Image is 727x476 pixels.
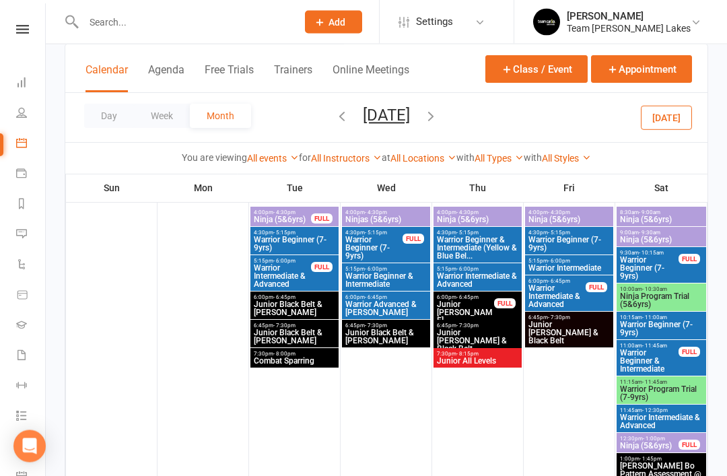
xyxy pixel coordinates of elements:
span: 8:30am [619,210,703,216]
button: Class / Event [485,55,588,83]
strong: You are viewing [182,152,247,163]
span: - 11:45am [642,343,667,349]
span: Junior Black Belt & [PERSON_NAME] [253,329,336,345]
span: 1:00pm [619,456,703,463]
span: 6:45pm [528,315,611,321]
span: 4:00pm [253,210,312,216]
span: 6:45pm [253,323,336,329]
span: - 5:15pm [273,230,296,236]
span: Combat Sparring [253,358,336,366]
img: thumb_image1603260965.png [533,9,560,36]
div: FULL [679,347,700,358]
a: Payments [16,160,46,190]
div: FULL [494,299,516,309]
span: - 10:30am [642,287,667,293]
span: Warrior Intermediate & Advanced [253,265,312,289]
span: Ninja (5&6yrs) [619,236,703,244]
span: 7:30pm [436,351,519,358]
span: - 8:00pm [273,351,296,358]
a: All events [247,153,299,164]
span: 4:30pm [436,230,519,236]
span: 6:00pm [528,279,586,285]
span: 6:45pm [345,323,427,329]
span: Junior [PERSON_NAME] [436,301,495,325]
span: - 4:30pm [273,210,296,216]
button: Free Trials [205,63,254,92]
span: 12:30pm [619,436,679,442]
span: 4:00pm [436,210,519,216]
span: 4:00pm [528,210,611,216]
button: Add [305,11,362,34]
span: 11:15am [619,380,703,386]
a: Product Sales [16,281,46,311]
span: Warrior Beginner & Intermediate (Yellow & Blue Bel... [436,236,519,261]
strong: with [456,152,475,163]
span: Ninja (5&6yrs) [253,216,312,224]
span: - 6:45pm [365,295,387,301]
span: - 6:00pm [548,259,570,265]
span: Warrior Program Trial (7-9yrs) [619,386,703,402]
span: Warrior Intermediate & Advanced [619,414,703,430]
span: Ninjas (5&6yrs) [345,216,427,224]
span: - 6:45pm [456,295,479,301]
span: 10:00am [619,287,703,293]
div: FULL [679,254,700,265]
span: 4:00pm [345,210,427,216]
button: Day [84,104,134,128]
th: Thu [432,174,524,202]
th: Sat [615,174,707,202]
div: [PERSON_NAME] [567,10,691,22]
span: Warrior Advanced & [PERSON_NAME] [345,301,427,317]
span: Warrior Intermediate & Advanced [528,285,586,309]
span: 4:30pm [528,230,611,236]
span: Ninja (5&6yrs) [619,216,703,224]
div: FULL [311,214,333,224]
span: - 5:15pm [456,230,479,236]
span: Warrior Beginner (7-9yrs) [528,236,611,252]
a: Reports [16,190,46,220]
span: Junior Black Belt & [PERSON_NAME] [345,329,427,345]
span: 4:30pm [253,230,336,236]
th: Mon [158,174,249,202]
span: - 7:30pm [365,323,387,329]
span: Warrior Beginner (7-9yrs) [345,236,403,261]
strong: with [524,152,542,163]
span: 5:15pm [253,259,312,265]
span: - 7:30pm [456,323,479,329]
span: Warrior Beginner (7-9yrs) [619,257,679,281]
span: Ninja (5&6yrs) [619,442,679,450]
span: - 9:00am [639,210,660,216]
span: 7:30pm [253,351,336,358]
span: Warrior Beginner & Intermediate [619,349,679,374]
span: - 7:30pm [548,315,570,321]
span: 4:30pm [345,230,403,236]
span: Ninja Program Trial (5&6yrs) [619,293,703,309]
div: Open Intercom Messenger [13,430,46,463]
span: - 11:00am [642,315,667,321]
span: - 6:45pm [273,295,296,301]
span: - 9:30am [639,230,660,236]
span: Warrior Intermediate [528,265,611,273]
span: Add [328,17,345,28]
span: Junior Black Belt & [PERSON_NAME] [253,301,336,317]
span: - 1:00pm [643,436,665,442]
span: Warrior Beginner (7-9yrs) [619,321,703,337]
div: FULL [403,234,424,244]
a: Dashboard [16,69,46,99]
button: [DATE] [641,105,692,129]
button: Appointment [591,55,692,83]
th: Sun [66,174,158,202]
button: [DATE] [363,106,410,125]
a: All Locations [390,153,456,164]
div: FULL [586,283,607,293]
a: People [16,99,46,129]
span: Warrior Beginner & Intermediate [345,273,427,289]
a: All Instructors [311,153,382,164]
a: Calendar [16,129,46,160]
span: 11:00am [619,343,679,349]
strong: at [382,152,390,163]
span: - 7:30pm [273,323,296,329]
button: Month [190,104,251,128]
span: - 6:45pm [548,279,570,285]
button: Online Meetings [333,63,409,92]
